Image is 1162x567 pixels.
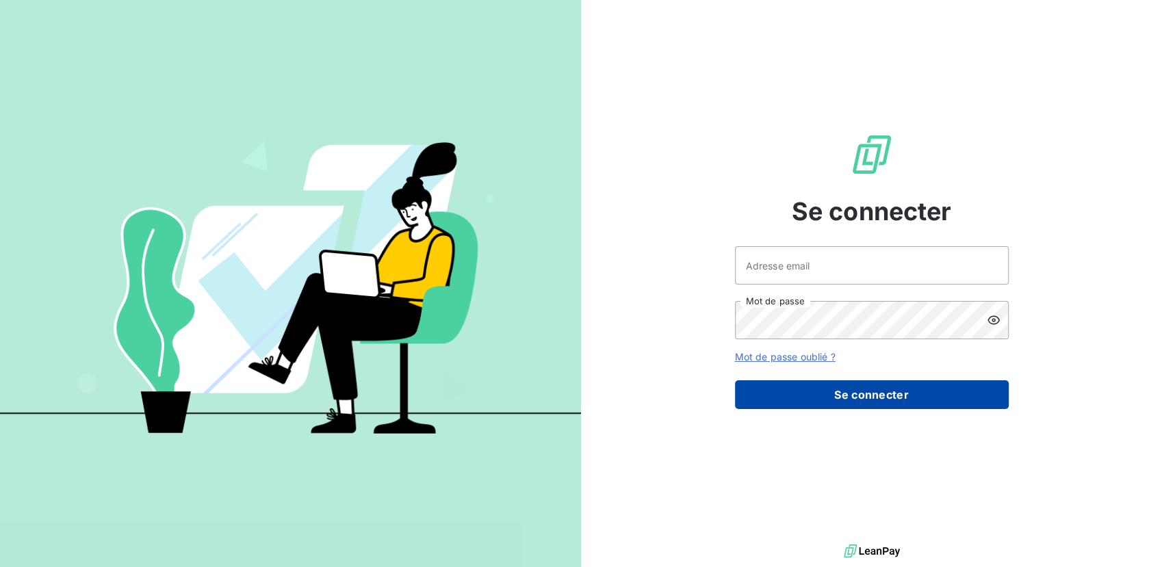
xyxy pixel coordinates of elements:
button: Se connecter [735,380,1009,409]
img: Logo LeanPay [850,133,894,176]
span: Se connecter [792,193,952,230]
img: logo [844,541,900,562]
a: Mot de passe oublié ? [735,351,836,362]
input: placeholder [735,246,1009,285]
